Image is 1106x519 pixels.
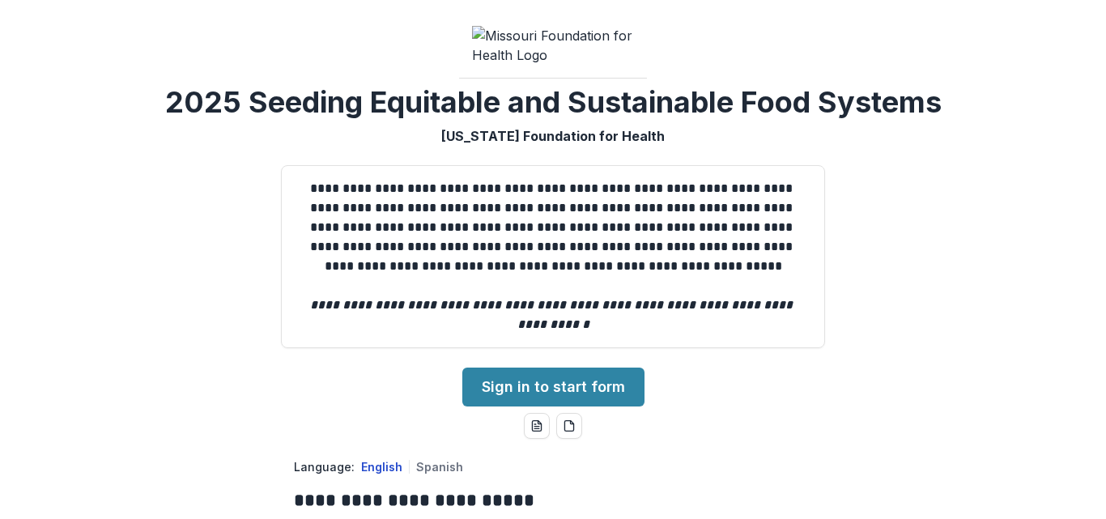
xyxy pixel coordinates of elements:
p: Language: [294,458,355,475]
button: English [361,460,402,474]
h2: 2025 Seeding Equitable and Sustainable Food Systems [165,85,942,120]
p: [US_STATE] Foundation for Health [441,126,665,146]
button: word-download [524,413,550,439]
img: Missouri Foundation for Health Logo [472,26,634,65]
button: pdf-download [556,413,582,439]
a: Sign in to start form [462,368,644,406]
button: Spanish [416,460,463,474]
